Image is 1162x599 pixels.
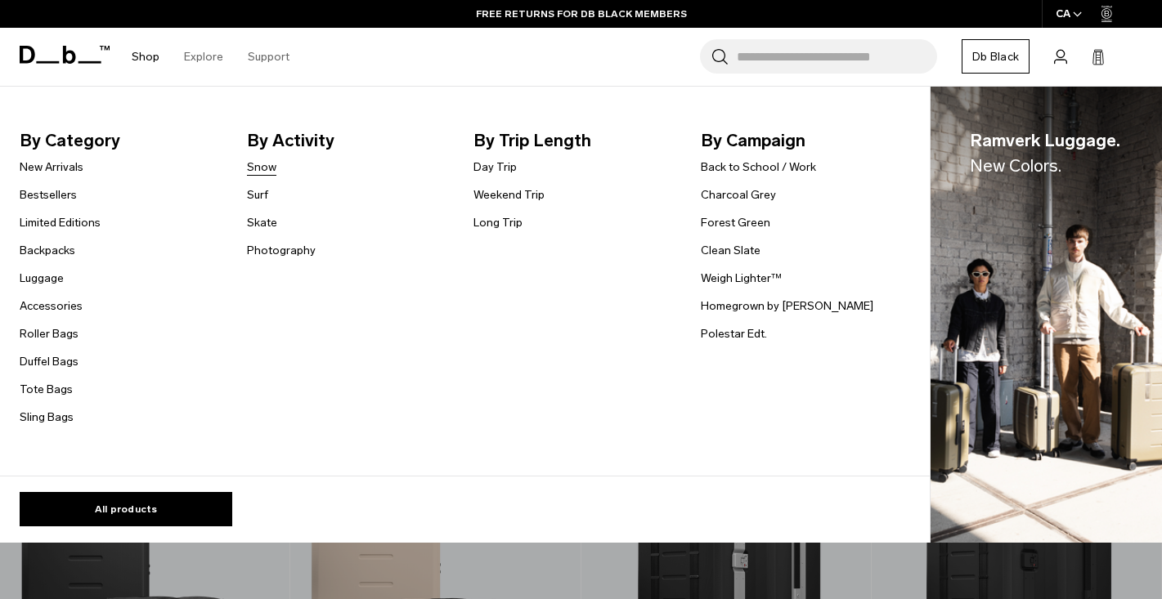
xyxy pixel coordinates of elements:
[701,127,902,154] span: By Campaign
[20,159,83,176] a: New Arrivals
[20,270,64,287] a: Luggage
[20,353,79,370] a: Duffel Bags
[247,186,268,203] a: Surf
[119,28,302,86] nav: Main Navigation
[20,214,101,231] a: Limited Editions
[20,325,79,342] a: Roller Bags
[970,155,1061,176] span: New Colors.
[248,28,289,86] a: Support
[247,159,276,176] a: Snow
[701,297,873,315] a: Homegrown by [PERSON_NAME]
[473,214,523,231] a: Long Trip
[20,381,73,398] a: Tote Bags
[184,28,223,86] a: Explore
[20,127,221,154] span: By Category
[701,159,816,176] a: Back to School / Work
[931,87,1162,543] img: Db
[473,186,545,203] a: Weekend Trip
[20,242,75,259] a: Backpacks
[701,325,767,342] a: Polestar Edt.
[962,39,1030,74] a: Db Black
[20,186,77,203] a: Bestsellers
[20,409,74,426] a: Sling Bags
[701,270,782,287] a: Weigh Lighter™
[701,186,776,203] a: Charcoal Grey
[476,7,687,21] a: FREE RETURNS FOR DB BLACK MEMBERS
[20,297,83,315] a: Accessories
[20,492,232,526] a: All products
[247,214,277,231] a: Skate
[132,28,159,86] a: Shop
[701,214,770,231] a: Forest Green
[247,127,448,154] span: By Activity
[701,242,760,259] a: Clean Slate
[247,242,316,259] a: Photography
[931,87,1162,543] a: Ramverk Luggage.New Colors. Db
[473,159,517,176] a: Day Trip
[473,127,675,154] span: By Trip Length
[970,127,1120,179] span: Ramverk Luggage.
